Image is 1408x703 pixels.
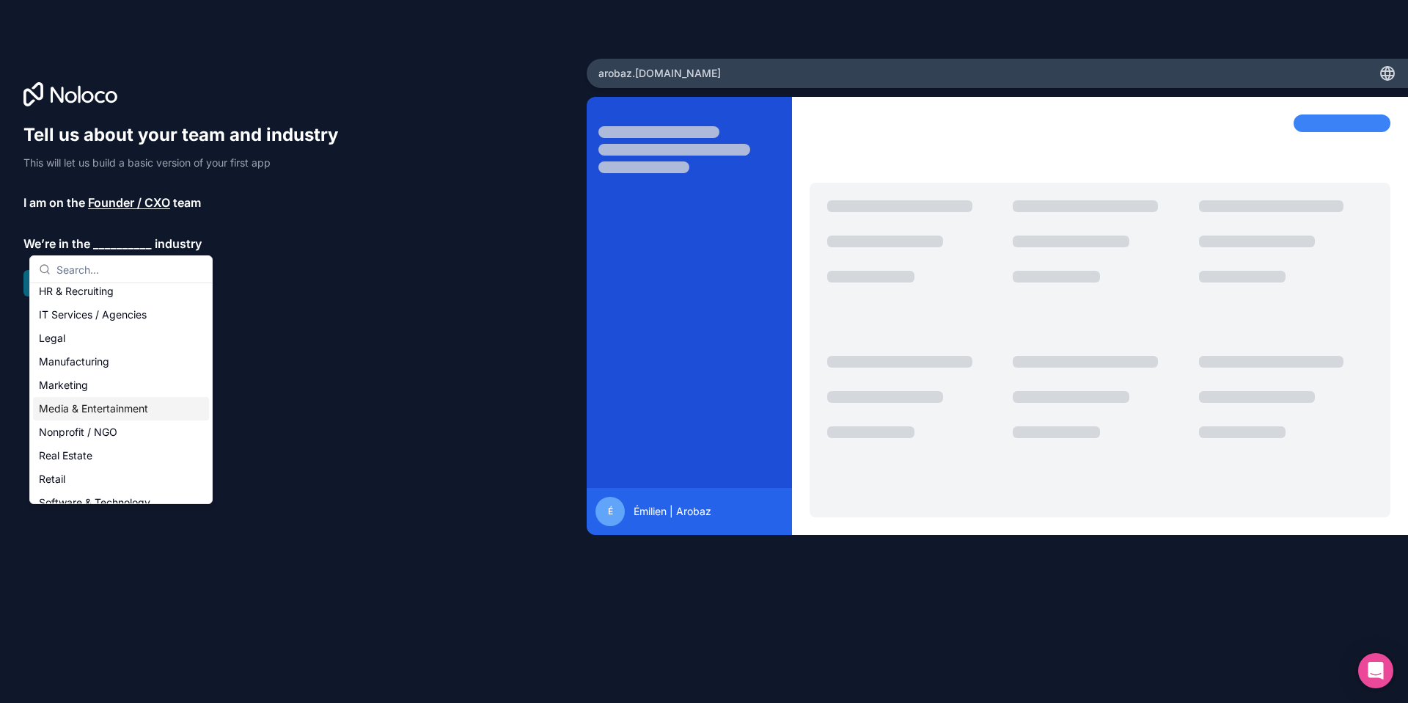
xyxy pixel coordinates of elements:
[33,327,209,350] div: Legal
[88,194,170,211] span: Founder / CXO
[93,235,152,252] span: __________
[598,66,721,81] span: arobaz .[DOMAIN_NAME]
[634,504,711,519] span: Émilien | Arobaz
[33,467,209,491] div: Retail
[155,235,202,252] span: industry
[23,194,85,211] span: I am on the
[33,350,209,374] div: Manufacturing
[33,397,209,420] div: Media & Entertainment
[33,420,209,444] div: Nonprofit / NGO
[173,194,201,211] span: team
[33,444,209,467] div: Real Estate
[33,303,209,327] div: IT Services / Agencies
[33,280,209,303] div: HR & Recruiting
[23,123,352,147] h1: Tell us about your team and industry
[30,283,212,503] div: Suggestions
[56,256,203,283] input: Search...
[23,235,90,252] span: We’re in the
[33,491,209,514] div: Software & Technology
[33,374,209,397] div: Marketing
[1358,653,1393,688] div: Open Intercom Messenger
[608,506,613,517] span: É
[23,156,352,170] p: This will let us build a basic version of your first app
